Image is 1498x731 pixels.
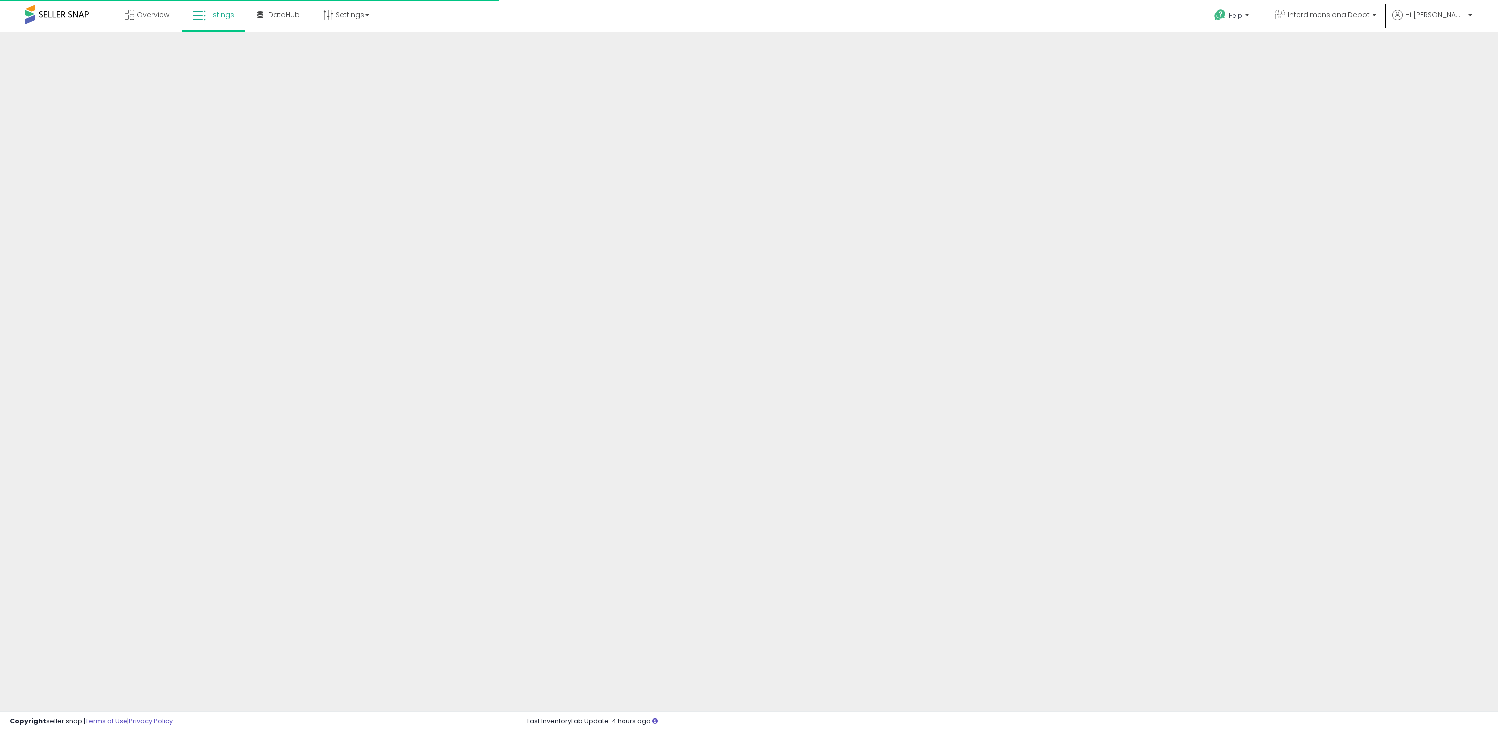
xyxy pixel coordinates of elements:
[1405,10,1465,20] span: Hi [PERSON_NAME]
[1288,10,1370,20] span: InterdimensionalDepot
[137,10,169,20] span: Overview
[1229,11,1242,20] span: Help
[268,10,300,20] span: DataHub
[1392,10,1472,32] a: Hi [PERSON_NAME]
[208,10,234,20] span: Listings
[1214,9,1226,21] i: Get Help
[1206,1,1259,32] a: Help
